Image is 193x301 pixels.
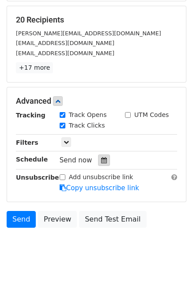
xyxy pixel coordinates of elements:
[16,30,161,37] small: [PERSON_NAME][EMAIL_ADDRESS][DOMAIN_NAME]
[16,139,38,146] strong: Filters
[69,173,133,182] label: Add unsubscribe link
[16,62,53,73] a: +17 more
[16,96,177,106] h5: Advanced
[69,121,105,130] label: Track Clicks
[16,50,114,56] small: [EMAIL_ADDRESS][DOMAIN_NAME]
[7,211,36,228] a: Send
[134,110,169,120] label: UTM Codes
[60,184,139,192] a: Copy unsubscribe link
[16,15,177,25] h5: 20 Recipients
[16,112,45,119] strong: Tracking
[16,156,48,163] strong: Schedule
[38,211,77,228] a: Preview
[79,211,146,228] a: Send Test Email
[16,40,114,46] small: [EMAIL_ADDRESS][DOMAIN_NAME]
[16,174,59,181] strong: Unsubscribe
[149,259,193,301] iframe: Chat Widget
[60,156,92,164] span: Send now
[69,110,107,120] label: Track Opens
